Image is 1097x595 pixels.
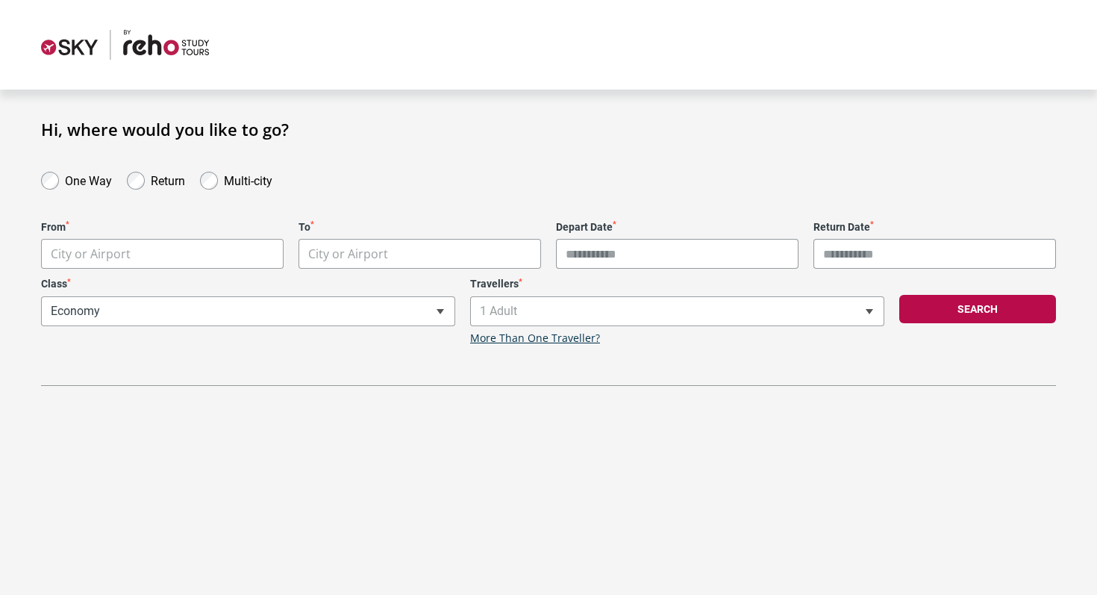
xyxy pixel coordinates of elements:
[470,296,884,326] span: 1 Adult
[299,240,540,269] span: City or Airport
[224,170,272,188] label: Multi-city
[41,278,455,290] label: Class
[299,221,541,234] label: To
[299,239,541,269] span: City or Airport
[65,170,112,188] label: One Way
[899,295,1056,323] button: Search
[556,221,798,234] label: Depart Date
[151,170,185,188] label: Return
[41,221,284,234] label: From
[813,221,1056,234] label: Return Date
[41,239,284,269] span: City or Airport
[471,297,884,325] span: 1 Adult
[41,296,455,326] span: Economy
[470,332,600,345] a: More Than One Traveller?
[308,246,388,262] span: City or Airport
[42,297,454,325] span: Economy
[51,246,131,262] span: City or Airport
[470,278,884,290] label: Travellers
[41,119,1056,139] h1: Hi, where would you like to go?
[42,240,283,269] span: City or Airport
